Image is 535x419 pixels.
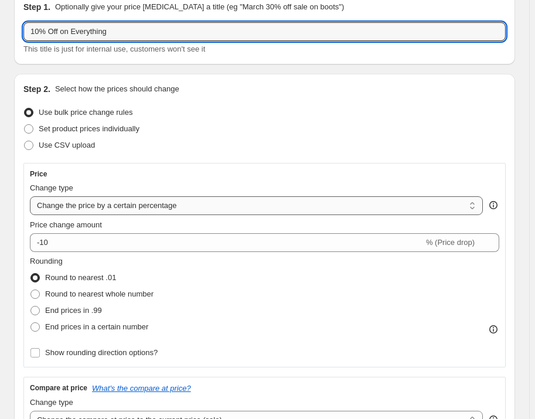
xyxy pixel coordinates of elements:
span: Use bulk price change rules [39,108,132,117]
input: -15 [30,233,424,252]
span: Round to nearest whole number [45,289,154,298]
input: 30% off holiday sale [23,22,506,41]
h2: Step 2. [23,83,50,95]
span: % (Price drop) [426,238,475,247]
span: Change type [30,183,73,192]
span: Round to nearest .01 [45,273,116,282]
span: This title is just for internal use, customers won't see it [23,45,205,53]
div: help [488,199,499,211]
span: Set product prices individually [39,124,139,133]
span: Show rounding direction options? [45,348,158,357]
span: Use CSV upload [39,141,95,149]
button: What's the compare at price? [92,384,191,393]
span: End prices in a certain number [45,322,148,331]
p: Optionally give your price [MEDICAL_DATA] a title (eg "March 30% off sale on boots") [55,1,344,13]
h3: Price [30,169,47,179]
span: Price change amount [30,220,102,229]
p: Select how the prices should change [55,83,179,95]
h2: Step 1. [23,1,50,13]
span: End prices in .99 [45,306,102,315]
span: Change type [30,398,73,407]
h3: Compare at price [30,383,87,393]
span: Rounding [30,257,63,265]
